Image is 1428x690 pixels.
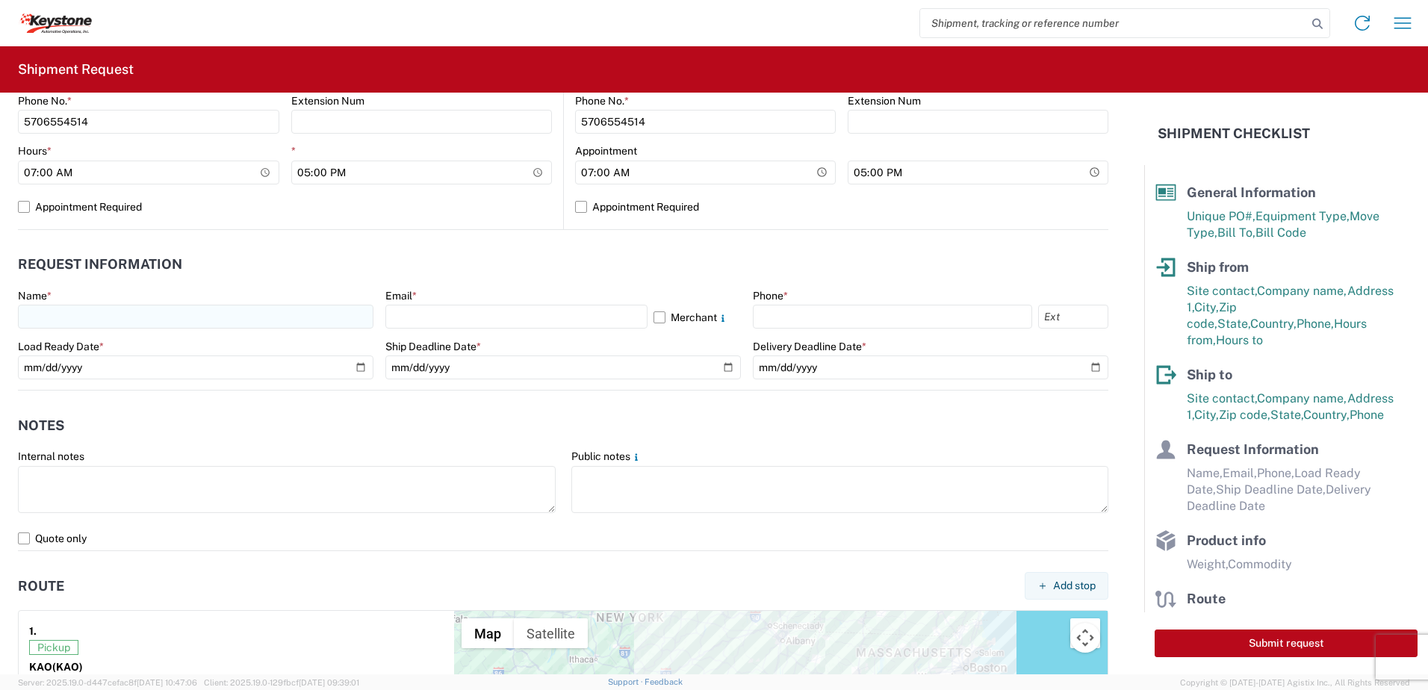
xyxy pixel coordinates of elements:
[204,678,359,687] span: Client: 2025.19.0-129fbcf
[1303,408,1350,422] span: Country,
[18,257,182,272] h2: Request Information
[462,618,514,648] button: Show street map
[1070,623,1100,653] button: Map camera controls
[645,677,683,686] a: Feedback
[514,618,588,648] button: Show satellite imagery
[571,450,642,463] label: Public notes
[1187,209,1255,223] span: Unique PO#,
[1038,305,1108,329] input: Ext
[1187,441,1319,457] span: Request Information
[29,621,37,640] strong: 1.
[1187,184,1316,200] span: General Information
[1158,125,1310,143] h2: Shipment Checklist
[18,60,134,78] h2: Shipment Request
[385,340,481,353] label: Ship Deadline Date
[1219,408,1270,422] span: Zip code,
[18,340,104,353] label: Load Ready Date
[1187,367,1232,382] span: Ship to
[1257,466,1294,480] span: Phone,
[575,144,637,158] label: Appointment
[18,450,84,463] label: Internal notes
[1070,618,1100,648] button: Toggle fullscreen view
[1217,226,1255,240] span: Bill To,
[1350,408,1384,422] span: Phone
[753,340,866,353] label: Delivery Deadline Date
[29,640,78,655] span: Pickup
[848,94,921,108] label: Extension Num
[575,94,629,108] label: Phone No.
[1297,317,1334,331] span: Phone,
[654,305,741,329] label: Merchant
[1216,333,1263,347] span: Hours to
[18,289,52,302] label: Name
[920,9,1307,37] input: Shipment, tracking or reference number
[753,289,788,302] label: Phone
[1223,466,1257,480] span: Email,
[52,661,83,673] span: (KAO)
[18,195,552,219] label: Appointment Required
[1217,317,1250,331] span: State,
[385,289,417,302] label: Email
[1255,226,1306,240] span: Bill Code
[1255,209,1350,223] span: Equipment Type,
[1053,579,1096,593] span: Add stop
[1257,284,1347,298] span: Company name,
[1270,408,1303,422] span: State,
[1257,391,1347,405] span: Company name,
[1155,630,1418,657] button: Submit request
[1187,591,1226,606] span: Route
[1194,300,1219,314] span: City,
[18,144,52,158] label: Hours
[1187,259,1249,275] span: Ship from
[1187,284,1257,298] span: Site contact,
[18,579,64,594] h2: Route
[18,678,197,687] span: Server: 2025.19.0-d447cefac8f
[299,678,359,687] span: [DATE] 09:39:01
[18,418,64,433] h2: Notes
[137,678,197,687] span: [DATE] 10:47:06
[29,661,83,673] strong: KAO
[1187,391,1257,405] span: Site contact,
[608,677,645,686] a: Support
[1025,572,1108,600] button: Add stop
[291,94,364,108] label: Extension Num
[18,526,1108,550] label: Quote only
[1194,408,1219,422] span: City,
[1250,317,1297,331] span: Country,
[1216,482,1326,497] span: Ship Deadline Date,
[1228,557,1292,571] span: Commodity
[575,195,1108,219] label: Appointment Required
[1180,676,1410,689] span: Copyright © [DATE]-[DATE] Agistix Inc., All Rights Reserved
[1187,532,1266,548] span: Product info
[1187,557,1228,571] span: Weight,
[18,94,72,108] label: Phone No.
[1187,466,1223,480] span: Name,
